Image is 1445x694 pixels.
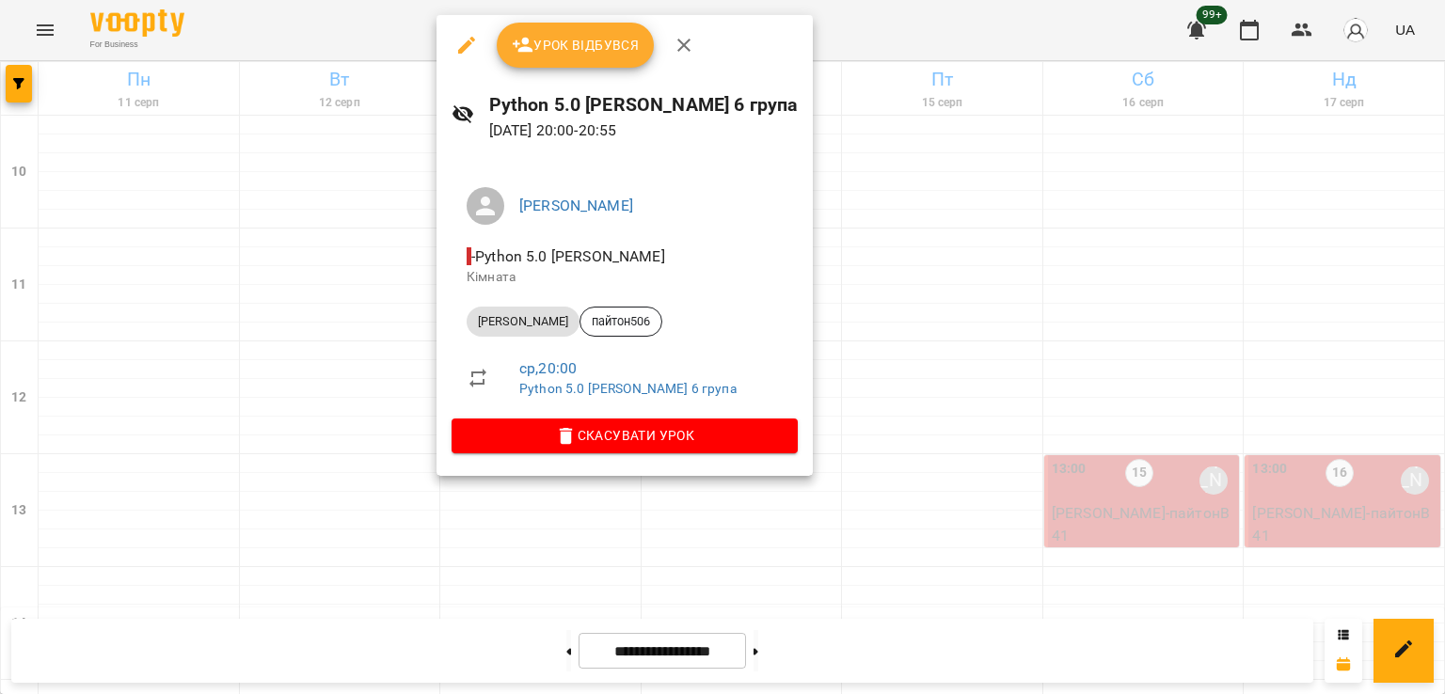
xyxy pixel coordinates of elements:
a: ср , 20:00 [519,359,577,377]
span: пайтон506 [580,313,661,330]
button: Скасувати Урок [452,418,798,452]
span: - Python 5.0 [PERSON_NAME] [467,247,669,265]
a: Python 5.0 [PERSON_NAME] 6 група [519,381,737,396]
button: Урок відбувся [497,23,655,68]
p: Кімната [467,268,783,287]
span: Урок відбувся [512,34,640,56]
a: [PERSON_NAME] [519,197,633,214]
p: [DATE] 20:00 - 20:55 [489,119,799,142]
span: Скасувати Урок [467,424,783,447]
h6: Python 5.0 [PERSON_NAME] 6 група [489,90,799,119]
span: [PERSON_NAME] [467,313,580,330]
div: пайтон506 [580,307,662,337]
